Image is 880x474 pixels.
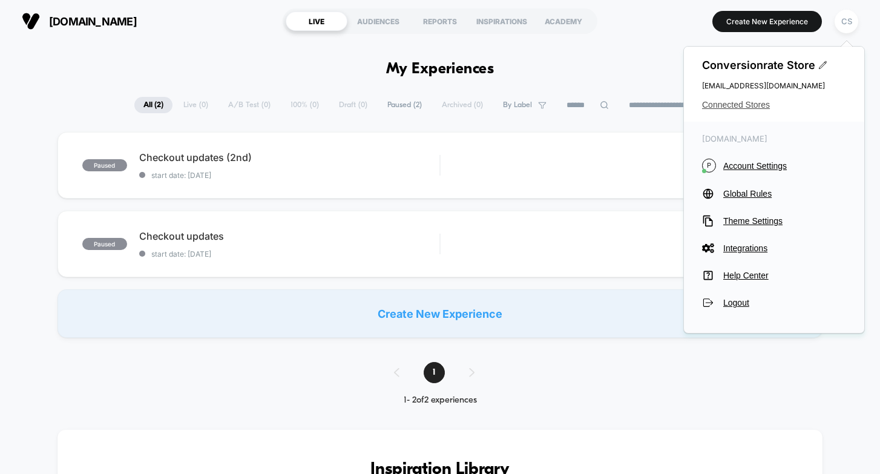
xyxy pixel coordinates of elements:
div: ACADEMY [533,12,594,31]
img: Visually logo [22,12,40,30]
span: Checkout updates [139,230,440,242]
button: Global Rules [702,188,846,200]
span: start date: [DATE] [139,171,440,180]
div: INSPIRATIONS [471,12,533,31]
button: PAccount Settings [702,159,846,173]
span: [EMAIL_ADDRESS][DOMAIN_NAME] [702,81,846,90]
span: Help Center [723,271,846,280]
div: CS [835,10,858,33]
span: paused [82,238,127,250]
span: Integrations [723,243,846,253]
span: Paused ( 2 ) [378,97,431,113]
button: Connected Stores [702,100,846,110]
button: [DOMAIN_NAME] [18,12,140,31]
button: CS [831,9,862,34]
i: P [702,159,716,173]
span: [DOMAIN_NAME] [49,15,137,28]
div: LIVE [286,12,347,31]
span: 1 [424,362,445,383]
span: start date: [DATE] [139,249,440,258]
div: REPORTS [409,12,471,31]
span: Global Rules [723,189,846,199]
span: paused [82,159,127,171]
button: Integrations [702,242,846,254]
span: By Label [503,100,532,110]
span: Account Settings [723,161,846,171]
button: Theme Settings [702,215,846,227]
span: Theme Settings [723,216,846,226]
span: Conversionrate Store [702,59,846,71]
span: Checkout updates (2nd) [139,151,440,163]
button: Help Center [702,269,846,281]
h1: My Experiences [386,61,494,78]
button: Create New Experience [712,11,822,32]
div: Create New Experience [57,289,823,338]
span: [DOMAIN_NAME] [702,134,846,143]
span: All ( 2 ) [134,97,172,113]
span: Logout [723,298,846,308]
button: Logout [702,297,846,309]
div: AUDIENCES [347,12,409,31]
div: 1 - 2 of 2 experiences [382,395,499,406]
